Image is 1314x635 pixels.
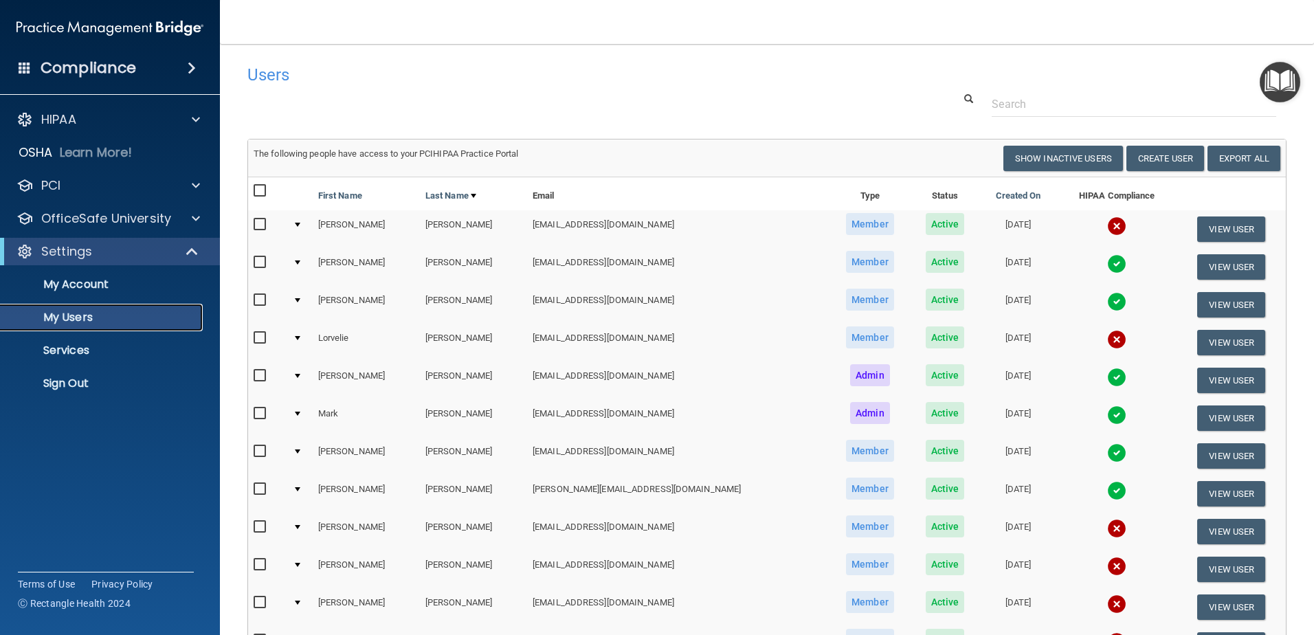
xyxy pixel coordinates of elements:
[16,14,203,42] img: PMB logo
[926,440,965,462] span: Active
[1107,481,1126,500] img: tick.e7d51cea.svg
[9,344,197,357] p: Services
[527,248,829,286] td: [EMAIL_ADDRESS][DOMAIN_NAME]
[420,361,527,399] td: [PERSON_NAME]
[926,289,965,311] span: Active
[60,144,133,161] p: Learn More!
[425,188,476,204] a: Last Name
[313,475,420,513] td: [PERSON_NAME]
[313,550,420,588] td: [PERSON_NAME]
[41,243,92,260] p: Settings
[313,210,420,248] td: [PERSON_NAME]
[979,399,1057,437] td: [DATE]
[1107,443,1126,463] img: tick.e7d51cea.svg
[527,177,829,210] th: Email
[91,577,153,591] a: Privacy Policy
[1107,368,1126,387] img: tick.e7d51cea.svg
[979,475,1057,513] td: [DATE]
[1107,330,1126,349] img: cross.ca9f0e7f.svg
[527,437,829,475] td: [EMAIL_ADDRESS][DOMAIN_NAME]
[16,243,199,260] a: Settings
[527,550,829,588] td: [EMAIL_ADDRESS][DOMAIN_NAME]
[911,177,979,210] th: Status
[979,588,1057,626] td: [DATE]
[420,437,527,475] td: [PERSON_NAME]
[18,577,75,591] a: Terms of Use
[850,402,890,424] span: Admin
[979,248,1057,286] td: [DATE]
[19,144,53,161] p: OSHA
[1197,216,1265,242] button: View User
[979,437,1057,475] td: [DATE]
[926,515,965,537] span: Active
[979,286,1057,324] td: [DATE]
[1197,443,1265,469] button: View User
[313,588,420,626] td: [PERSON_NAME]
[979,324,1057,361] td: [DATE]
[420,475,527,513] td: [PERSON_NAME]
[979,361,1057,399] td: [DATE]
[926,326,965,348] span: Active
[16,177,200,194] a: PCI
[313,248,420,286] td: [PERSON_NAME]
[1207,146,1280,171] a: Export All
[850,364,890,386] span: Admin
[41,58,136,78] h4: Compliance
[9,377,197,390] p: Sign Out
[527,286,829,324] td: [EMAIL_ADDRESS][DOMAIN_NAME]
[1107,254,1126,274] img: tick.e7d51cea.svg
[1197,368,1265,393] button: View User
[420,286,527,324] td: [PERSON_NAME]
[420,513,527,550] td: [PERSON_NAME]
[846,478,894,500] span: Member
[41,177,60,194] p: PCI
[420,399,527,437] td: [PERSON_NAME]
[846,213,894,235] span: Member
[846,440,894,462] span: Member
[420,588,527,626] td: [PERSON_NAME]
[527,324,829,361] td: [EMAIL_ADDRESS][DOMAIN_NAME]
[1260,62,1300,102] button: Open Resource Center
[1197,405,1265,431] button: View User
[996,188,1041,204] a: Created On
[420,324,527,361] td: [PERSON_NAME]
[16,111,200,128] a: HIPAA
[247,66,845,84] h4: Users
[829,177,911,210] th: Type
[313,437,420,475] td: [PERSON_NAME]
[1107,519,1126,538] img: cross.ca9f0e7f.svg
[926,553,965,575] span: Active
[41,210,171,227] p: OfficeSafe University
[926,478,965,500] span: Active
[18,597,131,610] span: Ⓒ Rectangle Health 2024
[979,210,1057,248] td: [DATE]
[527,399,829,437] td: [EMAIL_ADDRESS][DOMAIN_NAME]
[16,210,200,227] a: OfficeSafe University
[9,278,197,291] p: My Account
[846,591,894,613] span: Member
[926,251,965,273] span: Active
[1076,537,1298,592] iframe: Drift Widget Chat Controller
[1197,519,1265,544] button: View User
[254,148,519,159] span: The following people have access to your PCIHIPAA Practice Portal
[420,210,527,248] td: [PERSON_NAME]
[1107,292,1126,311] img: tick.e7d51cea.svg
[313,399,420,437] td: Mark
[979,513,1057,550] td: [DATE]
[313,286,420,324] td: [PERSON_NAME]
[926,213,965,235] span: Active
[527,210,829,248] td: [EMAIL_ADDRESS][DOMAIN_NAME]
[1197,481,1265,506] button: View User
[1197,254,1265,280] button: View User
[926,364,965,386] span: Active
[41,111,76,128] p: HIPAA
[420,248,527,286] td: [PERSON_NAME]
[992,91,1276,117] input: Search
[1197,292,1265,317] button: View User
[1197,594,1265,620] button: View User
[9,311,197,324] p: My Users
[1107,405,1126,425] img: tick.e7d51cea.svg
[527,361,829,399] td: [EMAIL_ADDRESS][DOMAIN_NAME]
[318,188,362,204] a: First Name
[313,324,420,361] td: Lorvelie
